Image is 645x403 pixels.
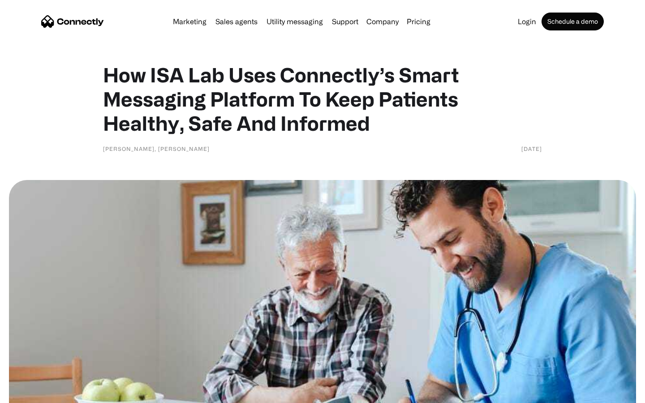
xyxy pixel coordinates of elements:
[169,18,210,25] a: Marketing
[328,18,362,25] a: Support
[514,18,540,25] a: Login
[521,144,542,153] div: [DATE]
[9,387,54,400] aside: Language selected: English
[366,15,399,28] div: Company
[103,144,210,153] div: [PERSON_NAME], [PERSON_NAME]
[542,13,604,30] a: Schedule a demo
[103,63,542,135] h1: How ISA Lab Uses Connectly’s Smart Messaging Platform To Keep Patients Healthy, Safe And Informed
[18,387,54,400] ul: Language list
[212,18,261,25] a: Sales agents
[403,18,434,25] a: Pricing
[263,18,327,25] a: Utility messaging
